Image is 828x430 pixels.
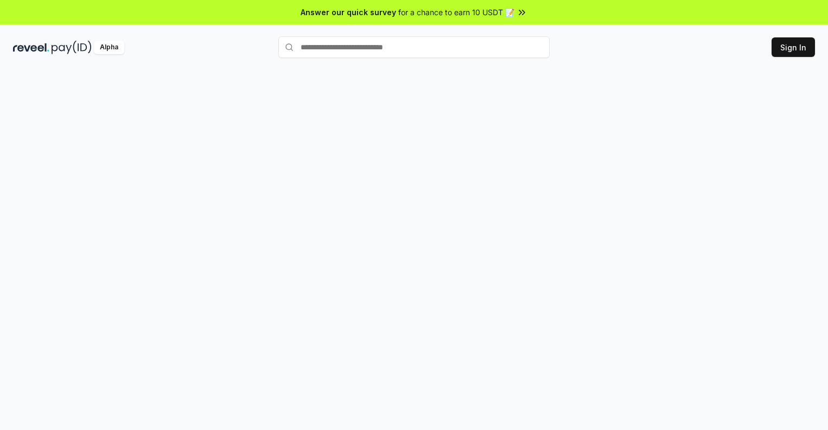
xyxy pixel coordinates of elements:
[13,41,49,54] img: reveel_dark
[398,7,514,18] span: for a chance to earn 10 USDT 📝
[301,7,396,18] span: Answer our quick survey
[94,41,124,54] div: Alpha
[772,37,815,57] button: Sign In
[52,41,92,54] img: pay_id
